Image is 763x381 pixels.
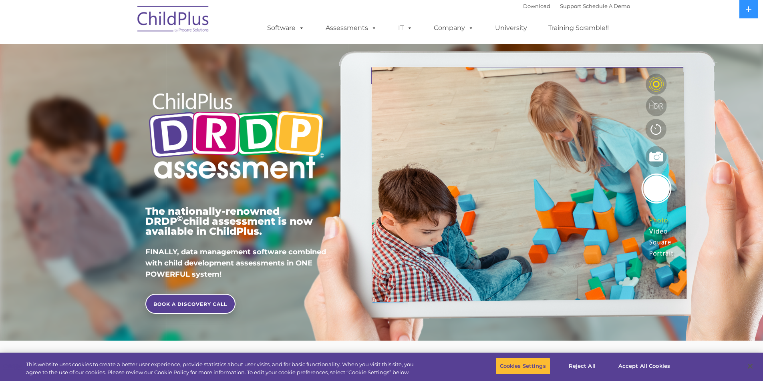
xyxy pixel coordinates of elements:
button: Reject All [557,358,607,375]
a: Support [560,3,581,9]
a: IT [390,20,421,36]
a: Software [259,20,312,36]
a: Training Scramble!! [540,20,617,36]
a: Schedule A Demo [583,3,630,9]
button: Close [741,357,759,375]
sup: © [177,214,183,223]
button: Accept All Cookies [614,358,674,375]
span: The nationally-renowned DRDP child assessment is now available in ChildPlus. [145,205,313,237]
span: FINALLY, data management software combined with child development assessments in ONE POWERFUL sys... [145,247,326,279]
button: Cookies Settings [495,358,550,375]
a: Download [523,3,550,9]
img: Copyright - DRDP Logo Light [145,82,327,192]
a: Assessments [318,20,385,36]
a: Company [426,20,482,36]
a: University [487,20,535,36]
font: | [523,3,630,9]
div: This website uses cookies to create a better user experience, provide statistics about user visit... [26,361,420,376]
a: BOOK A DISCOVERY CALL [145,294,236,314]
img: ChildPlus by Procare Solutions [133,0,213,40]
